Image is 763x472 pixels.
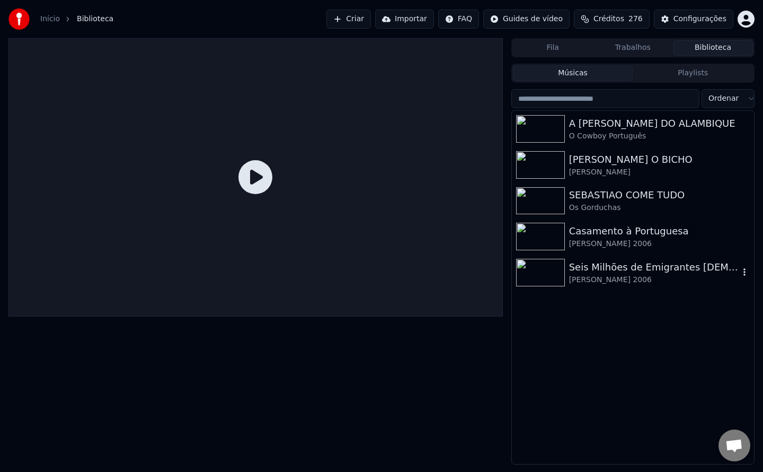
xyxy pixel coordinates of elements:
div: [PERSON_NAME] 2006 [569,239,750,249]
div: A [PERSON_NAME] DO ALAMBIQUE [569,116,750,131]
span: Biblioteca [77,14,113,24]
button: Importar [375,10,434,29]
button: Configurações [654,10,733,29]
div: O Cowboy Português [569,131,750,142]
span: Créditos [593,14,624,24]
nav: breadcrumb [40,14,113,24]
div: [PERSON_NAME] [569,167,750,178]
button: FAQ [438,10,479,29]
button: Guides de vídeo [483,10,570,29]
div: Seis Milhões de Emigrantes [DEMOGRAPHIC_DATA] [569,260,739,275]
span: Ordenar [708,93,739,104]
button: Playlists [633,66,753,81]
div: [PERSON_NAME] O BICHO [569,152,750,167]
div: Open chat [718,430,750,461]
div: Os Gorduchas [569,203,750,213]
button: Créditos276 [574,10,650,29]
div: SEBASTIAO COME TUDO [569,188,750,203]
div: Configurações [673,14,726,24]
button: Biblioteca [673,40,753,56]
button: Trabalhos [593,40,673,56]
div: [PERSON_NAME] 2006 [569,275,739,285]
div: Casamento à Portuguesa [569,224,750,239]
button: Músicas [513,66,633,81]
img: youka [8,8,30,30]
button: Criar [326,10,371,29]
button: Fila [513,40,593,56]
span: 276 [628,14,643,24]
a: Início [40,14,60,24]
